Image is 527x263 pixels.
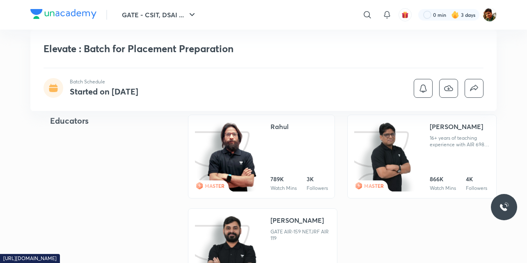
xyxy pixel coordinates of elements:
div: Watch Mins [270,185,297,191]
img: SUVRO [483,8,497,22]
div: Watch Mins [430,185,456,191]
div: 4K [466,175,487,183]
div: Rahul [270,122,289,131]
span: MASTER [364,182,384,189]
button: GATE - CSIT, DSAI ... [117,7,202,23]
span: MASTER [205,182,225,189]
img: Company Logo [30,9,96,19]
img: icon [195,122,256,191]
div: [PERSON_NAME] [430,122,483,131]
img: avatar [401,11,409,18]
a: iconeducatorMASTERRahul789KWatch Mins3KFollowers [188,115,335,198]
div: 789K [270,175,297,183]
p: Batch Schedule [70,78,138,85]
h4: Educators [50,115,162,127]
img: educator [370,122,412,193]
div: 866K [430,175,456,183]
button: avatar [399,8,412,21]
img: ttu [499,202,509,212]
a: Company Logo [30,9,96,21]
div: [PERSON_NAME] [270,215,324,225]
div: Followers [466,185,487,191]
div: Followers [307,185,328,191]
h1: Elevate : Batch for Placement Preparation [44,43,365,55]
h4: Started on [DATE] [70,86,138,97]
div: 3K [307,175,328,183]
img: educator [207,122,257,193]
img: icon [354,122,415,191]
div: 16+ years of teaching experience with AIR 698 in GATE. Qualified - NET, CAT, GATE , Taught more t... [430,135,490,148]
a: iconeducatorMASTER[PERSON_NAME]16+ years of teaching experience with AIR 698 in GATE. Qualified -... [347,115,497,198]
div: GATE AIR-159 NETJRF AIR 119 [270,228,330,242]
img: streak [451,11,459,19]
